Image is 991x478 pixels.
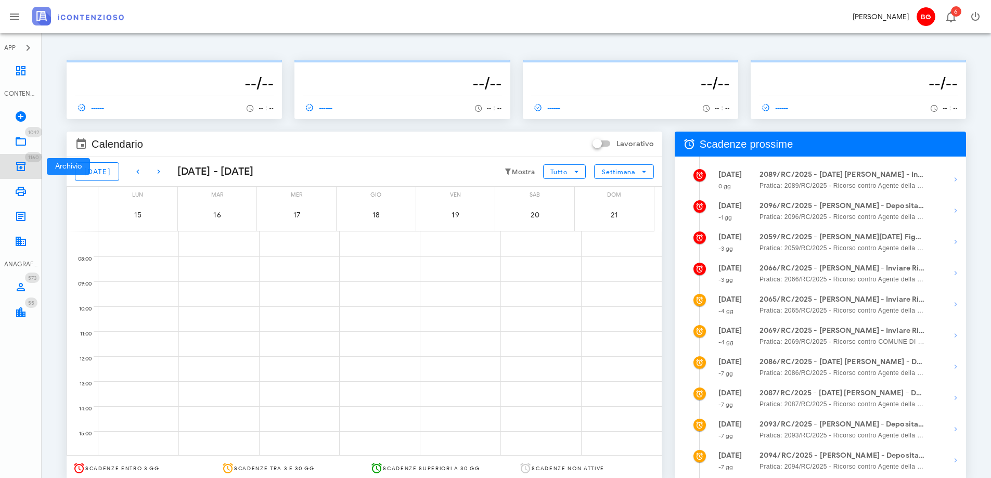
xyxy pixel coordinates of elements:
[718,401,733,408] small: -7 gg
[715,105,730,112] span: -- : --
[718,276,733,283] small: -3 gg
[760,430,925,441] span: Pratica: 2093/RC/2025 - Ricorso contro Agente della Riscossione - prov. di Ragusa, Consorzio Di B...
[938,4,963,29] button: Distintivo
[718,307,734,315] small: -4 gg
[718,420,742,429] strong: [DATE]
[718,183,731,190] small: 0 gg
[303,64,501,73] p: --------------
[25,273,40,283] span: Distintivo
[75,73,274,94] h3: --/--
[203,211,232,219] span: 16
[67,378,94,390] div: 13:00
[945,200,966,221] button: Mostra dettagli
[178,187,257,200] div: mar
[4,260,37,269] div: ANAGRAFICA
[123,200,152,229] button: 15
[67,253,94,265] div: 08:00
[760,212,925,222] span: Pratica: 2096/RC/2025 - Ricorso contro Agente della Riscossione - prov. di [GEOGRAPHIC_DATA]
[25,127,42,137] span: Distintivo
[945,387,966,408] button: Mostra dettagli
[759,73,958,94] h3: --/--
[441,200,470,229] button: 19
[92,136,143,152] span: Calendario
[760,180,925,191] span: Pratica: 2089/RC/2025 - Ricorso contro Agente della Riscossione - prov. di Ragusa
[913,4,938,29] button: BG
[67,328,94,340] div: 11:00
[25,152,42,162] span: Distintivo
[169,164,254,179] div: [DATE] - [DATE]
[495,187,574,200] div: sab
[945,294,966,315] button: Mostra dettagli
[760,169,925,180] strong: 2089/RC/2025 - [DATE] [PERSON_NAME] - Inviare Ricorso
[416,187,495,200] div: ven
[760,200,925,212] strong: 2096/RC/2025 - [PERSON_NAME] - Deposita la Costituzione in [GEOGRAPHIC_DATA]
[441,211,470,219] span: 19
[28,154,38,161] span: 1160
[917,7,935,26] span: BG
[945,263,966,283] button: Mostra dettagli
[531,100,565,115] a: ------
[67,453,94,464] div: 16:00
[616,139,654,149] label: Lavorativo
[594,164,654,179] button: Settimana
[84,167,110,176] span: [DATE]
[759,103,789,112] span: ------
[718,295,742,304] strong: [DATE]
[234,465,315,472] span: Scadenze tra 3 e 30 gg
[760,294,925,305] strong: 2065/RC/2025 - [PERSON_NAME] - Inviare Ricorso
[487,105,502,112] span: -- : --
[853,11,909,22] div: [PERSON_NAME]
[718,389,742,397] strong: [DATE]
[75,162,119,181] button: [DATE]
[600,211,629,219] span: 21
[28,300,34,306] span: 55
[718,170,742,179] strong: [DATE]
[75,64,274,73] p: --------------
[257,187,336,200] div: mer
[600,200,629,229] button: 21
[282,211,311,219] span: 17
[67,278,94,290] div: 09:00
[28,275,36,281] span: 573
[85,465,160,472] span: Scadenze entro 3 gg
[575,187,654,200] div: dom
[520,200,549,229] button: 20
[760,243,925,253] span: Pratica: 2059/RC/2025 - Ricorso contro Agente della Riscossione - prov. di [GEOGRAPHIC_DATA]
[32,7,124,25] img: logo-text-2x.png
[760,337,925,347] span: Pratica: 2069/RC/2025 - Ricorso contro COMUNE DI [GEOGRAPHIC_DATA]
[760,305,925,316] span: Pratica: 2065/RC/2025 - Ricorso contro Agente della Riscossione - prov. di [GEOGRAPHIC_DATA]
[718,463,733,471] small: -7 gg
[520,211,549,219] span: 20
[760,274,925,285] span: Pratica: 2066/RC/2025 - Ricorso contro Agente della Riscossione - prov. di [GEOGRAPHIC_DATA]
[700,136,793,152] span: Scadenze prossime
[760,325,925,337] strong: 2069/RC/2025 - [PERSON_NAME] - Inviare Ricorso
[943,105,958,112] span: -- : --
[760,387,925,399] strong: 2087/RC/2025 - [DATE] [PERSON_NAME] - Deposita la Costituzione in [GEOGRAPHIC_DATA]
[760,263,925,274] strong: 2066/RC/2025 - [PERSON_NAME] - Inviare Ricorso
[759,64,958,73] p: --------------
[718,245,733,252] small: -3 gg
[718,232,742,241] strong: [DATE]
[362,200,391,229] button: 18
[945,356,966,377] button: Mostra dettagli
[760,356,925,368] strong: 2086/RC/2025 - [DATE] [PERSON_NAME] - Deposita la Costituzione in [GEOGRAPHIC_DATA]
[760,399,925,409] span: Pratica: 2087/RC/2025 - Ricorso contro Agente della Riscossione - prov. di Ragusa, Consorzio Di B...
[303,73,501,94] h3: --/--
[718,339,734,346] small: -4 gg
[512,168,535,176] small: Mostra
[760,419,925,430] strong: 2093/RC/2025 - [PERSON_NAME] - Deposita la Costituzione in Giudizio
[123,211,152,219] span: 15
[543,164,586,179] button: Tutto
[951,6,961,17] span: Distintivo
[98,187,177,200] div: lun
[67,303,94,315] div: 10:00
[203,200,232,229] button: 16
[718,201,742,210] strong: [DATE]
[945,169,966,190] button: Mostra dettagli
[67,353,94,365] div: 12:00
[718,214,732,221] small: -1 gg
[67,403,94,415] div: 14:00
[67,428,94,440] div: 15:00
[75,100,109,115] a: ------
[28,129,39,136] span: 1042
